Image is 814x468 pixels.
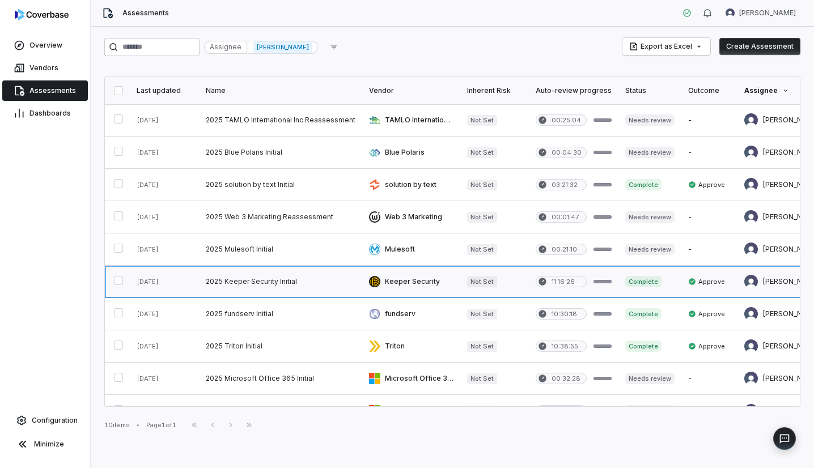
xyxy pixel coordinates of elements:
div: Status [625,86,675,95]
span: Minimize [34,440,64,449]
div: Inherent Risk [467,86,522,95]
img: Esther Barreto avatar [744,210,758,224]
td: - [681,201,737,233]
button: Export as Excel [622,38,710,55]
img: Esther Barreto avatar [744,307,758,321]
a: Overview [2,35,88,56]
div: Outcome [688,86,731,95]
img: Esther Barreto avatar [744,372,758,385]
span: Dashboards [29,109,71,118]
a: Dashboards [2,103,88,124]
img: Esther Barreto avatar [744,275,758,288]
div: Page 1 of 1 [146,421,176,429]
span: Configuration [32,416,78,425]
span: [PERSON_NAME] [253,41,312,53]
div: [PERSON_NAME] [248,41,318,54]
img: Esther Barreto avatar [744,178,758,192]
span: Overview [29,41,62,50]
button: Minimize [5,433,86,456]
span: Assessments [29,86,76,95]
a: Vendors [2,58,88,78]
div: Vendor [369,86,453,95]
td: - [681,395,737,427]
div: Auto-review progress [536,86,612,95]
img: Esther Barreto avatar [726,8,735,18]
div: Last updated [137,86,192,95]
img: Esther Barreto avatar [744,113,758,127]
span: [PERSON_NAME] [739,8,796,18]
div: Name [206,86,355,95]
td: - [681,233,737,266]
td: - [681,137,737,169]
div: Assignee [204,41,247,54]
img: Esther Barreto avatar [744,146,758,159]
span: Vendors [29,63,58,73]
td: - [681,104,737,137]
button: Create Assessment [719,38,800,55]
img: Esther Barreto avatar [744,339,758,353]
button: Esther Barreto avatar[PERSON_NAME] [719,5,803,22]
a: Assessments [2,80,88,101]
span: Assessments [122,8,169,18]
a: Configuration [5,410,86,431]
img: Esther Barreto avatar [744,404,758,418]
div: 10 items [104,421,130,429]
img: logo-D7KZi-bG.svg [15,9,69,20]
td: - [681,363,737,395]
img: Esther Barreto avatar [744,242,758,256]
div: • [137,421,139,429]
